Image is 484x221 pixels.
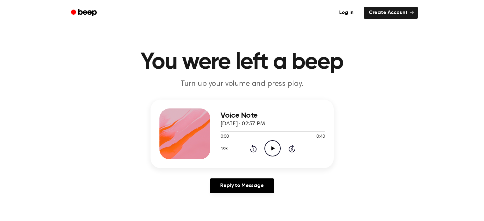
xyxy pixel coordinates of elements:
button: 1.0x [221,143,230,154]
a: Reply to Message [210,178,274,193]
span: 0:00 [221,134,229,140]
p: Turn up your volume and press play. [120,79,364,89]
a: Create Account [364,7,418,19]
a: Log in [333,5,360,20]
span: [DATE] · 02:57 PM [221,121,265,127]
a: Beep [67,7,102,19]
h1: You were left a beep [79,51,405,74]
span: 0:40 [316,134,325,140]
h3: Voice Note [221,111,325,120]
